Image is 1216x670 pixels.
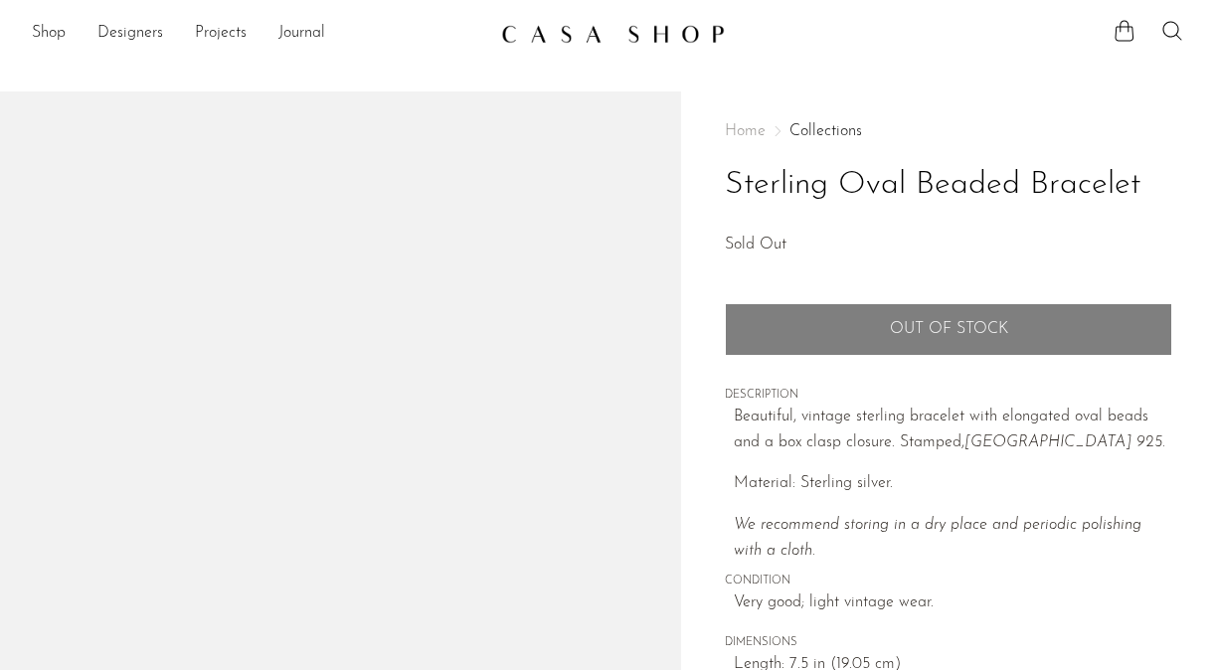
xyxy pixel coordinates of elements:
[278,21,325,47] a: Journal
[734,471,1172,497] p: Material: Sterling silver.
[32,21,66,47] a: Shop
[725,387,1172,405] span: DESCRIPTION
[734,517,1141,559] i: We recommend storing in a dry place and periodic polishing with a cloth.
[725,123,1172,139] nav: Breadcrumbs
[725,303,1172,355] button: Add to cart
[32,17,485,51] nav: Desktop navigation
[725,123,766,139] span: Home
[97,21,163,47] a: Designers
[725,160,1172,211] h1: Sterling Oval Beaded Bracelet
[725,634,1172,652] span: DIMENSIONS
[725,237,786,252] span: Sold Out
[725,573,1172,590] span: CONDITION
[734,590,1172,616] span: Very good; light vintage wear.
[734,405,1172,455] p: Beautiful, vintage sterling bracelet with elongated oval beads and a box clasp closure. Stamped,
[890,320,1008,339] span: Out of stock
[195,21,247,47] a: Projects
[32,17,485,51] ul: NEW HEADER MENU
[789,123,862,139] a: Collections
[964,434,1165,450] em: [GEOGRAPHIC_DATA] 925.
